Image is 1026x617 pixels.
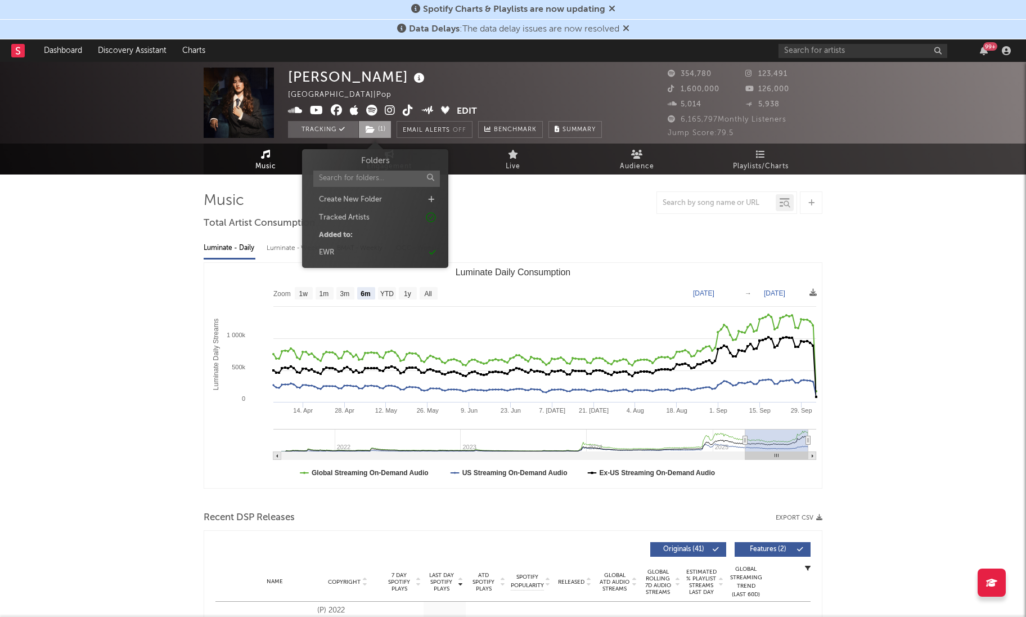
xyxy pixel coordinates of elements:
div: EWR [319,247,334,258]
a: Discovery Assistant [90,39,174,62]
input: Search for artists [778,44,947,58]
text: 21. [DATE] [579,407,609,414]
span: 123,491 [745,70,787,78]
button: Features(2) [735,542,811,557]
div: Name [238,578,312,586]
text: 23. Jun [501,407,521,414]
span: 5,014 [668,101,701,108]
text: 9. Jun [461,407,478,414]
span: Total Artist Consumption [204,217,315,230]
text: 3m [340,290,350,298]
text: 28. Apr [335,407,354,414]
button: Email AlertsOff [397,121,472,138]
span: 1,600,000 [668,86,719,93]
input: Search for folders... [313,171,440,187]
span: ATD Spotify Plays [469,572,498,592]
span: Data Delays [409,25,460,34]
span: 126,000 [745,86,789,93]
span: Dismiss [609,5,615,14]
text: All [424,290,431,298]
text: 7. [DATE] [539,407,565,414]
a: Live [451,144,575,175]
a: Dashboard [36,39,90,62]
span: Live [506,160,520,173]
text: [DATE] [693,289,714,297]
span: 5,938 [745,101,780,108]
div: [GEOGRAPHIC_DATA] | Pop [288,88,404,102]
a: Playlists/Charts [699,144,822,175]
a: Music [204,144,327,175]
svg: Luminate Daily Consumption [204,263,822,488]
span: Audience [620,160,654,173]
h3: Folders [361,155,389,168]
span: : The data delay issues are now resolved [409,25,619,34]
span: Playlists/Charts [733,160,789,173]
button: Tracking [288,121,358,138]
div: Luminate - Weekly [267,239,326,258]
span: Jump Score: 79.5 [668,129,733,137]
span: Originals ( 41 ) [658,546,709,553]
button: 99+ [980,46,988,55]
text: 1w [299,290,308,298]
text: 500k [232,364,245,370]
span: ( 1 ) [358,121,391,138]
button: Edit [457,105,477,119]
div: Added to: [319,230,353,241]
text: → [745,289,751,297]
span: Summary [562,127,596,133]
span: Released [558,579,584,585]
a: Engagement [327,144,451,175]
div: Luminate - Daily [204,239,255,258]
span: Last Day Spotify Plays [426,572,456,592]
text: 0 [242,395,245,402]
span: Recent DSP Releases [204,511,295,525]
a: Benchmark [478,121,543,138]
span: 354,780 [668,70,712,78]
span: Spotify Charts & Playlists are now updating [423,5,605,14]
text: 15. Sep [749,407,771,414]
span: Benchmark [494,123,537,137]
text: 4. Aug [627,407,644,414]
div: Global Streaming Trend (Last 60D) [729,565,763,599]
text: Luminate Daily Consumption [456,267,571,277]
span: 6,165,797 Monthly Listeners [668,116,786,123]
span: Spotify Popularity [511,573,544,590]
text: Ex-US Streaming On-Demand Audio [600,469,715,477]
text: 29. Sep [791,407,812,414]
text: 14. Apr [293,407,313,414]
a: Charts [174,39,213,62]
text: 1 000k [227,332,246,338]
span: Estimated % Playlist Streams Last Day [686,569,717,596]
div: Tracked Artists [319,212,370,223]
text: 18. Aug [666,407,687,414]
em: Off [453,127,466,133]
span: Global ATD Audio Streams [599,572,630,592]
span: Dismiss [623,25,629,34]
text: US Streaming On-Demand Audio [462,469,568,477]
text: Global Streaming On-Demand Audio [312,469,429,477]
text: Luminate Daily Streams [212,319,220,390]
span: Music [255,160,276,173]
text: 1. Sep [709,407,727,414]
span: Copyright [328,579,361,585]
div: 99 + [983,42,997,51]
text: Zoom [273,290,291,298]
input: Search by song name or URL [657,199,776,208]
text: 12. May [375,407,398,414]
button: Summary [548,121,602,138]
text: 1m [319,290,329,298]
text: 26. May [417,407,439,414]
span: Global Rolling 7D Audio Streams [642,569,673,596]
text: [DATE] [764,289,785,297]
button: (1) [359,121,391,138]
span: Features ( 2 ) [742,546,794,553]
a: Audience [575,144,699,175]
text: 6m [361,290,370,298]
div: [PERSON_NAME] [288,68,427,86]
div: Create New Folder [319,194,382,205]
span: 7 Day Spotify Plays [384,572,414,592]
text: 1y [404,290,411,298]
button: Originals(41) [650,542,726,557]
button: Export CSV [776,515,822,521]
text: YTD [380,290,394,298]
